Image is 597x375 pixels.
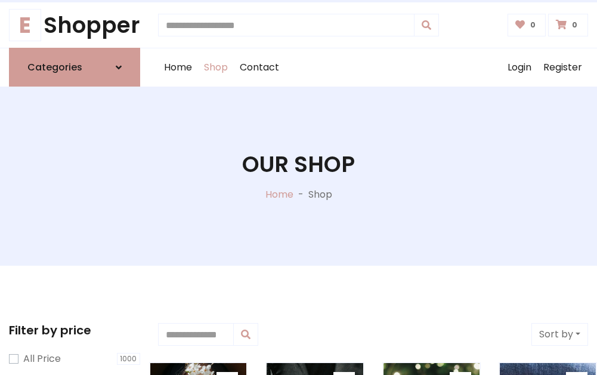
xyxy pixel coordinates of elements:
[527,20,539,30] span: 0
[9,48,140,87] a: Categories
[293,187,308,202] p: -
[117,353,141,365] span: 1000
[502,48,537,87] a: Login
[9,9,41,41] span: E
[9,323,140,337] h5: Filter by price
[27,62,82,73] h6: Categories
[508,14,546,36] a: 0
[242,151,355,177] h1: Our Shop
[308,187,332,202] p: Shop
[537,48,588,87] a: Register
[198,48,234,87] a: Shop
[569,20,580,30] span: 0
[158,48,198,87] a: Home
[23,352,61,366] label: All Price
[531,323,588,346] button: Sort by
[9,12,140,38] h1: Shopper
[234,48,285,87] a: Contact
[548,14,588,36] a: 0
[265,187,293,201] a: Home
[9,12,140,38] a: EShopper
